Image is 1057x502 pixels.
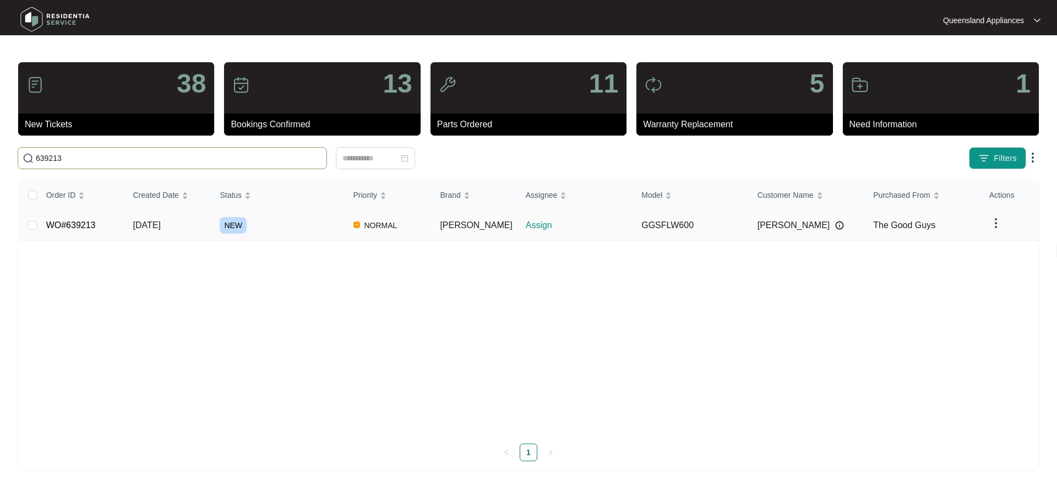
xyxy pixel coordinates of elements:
[1026,151,1039,164] img: dropdown arrow
[810,71,825,97] p: 5
[633,210,749,241] td: GGSFLW600
[36,152,322,164] input: Search by Order Id, Assignee Name, Customer Name, Brand and Model
[353,222,360,228] img: Vercel Logo
[520,444,537,461] a: 1
[439,76,456,94] img: icon
[133,220,161,230] span: [DATE]
[360,219,402,232] span: NORMAL
[873,189,930,201] span: Purchased From
[220,189,242,201] span: Status
[542,444,559,461] li: Next Page
[542,444,559,461] button: right
[26,76,44,94] img: icon
[943,15,1024,26] p: Queensland Appliances
[994,153,1017,164] span: Filters
[124,181,211,210] th: Created Date
[440,220,513,230] span: [PERSON_NAME]
[645,76,662,94] img: icon
[643,118,832,131] p: Warranty Replacement
[978,153,989,164] img: filter icon
[345,181,432,210] th: Priority
[526,189,558,201] span: Assignee
[503,449,510,456] span: left
[498,444,515,461] button: left
[431,181,516,210] th: Brand
[969,147,1026,169] button: filter iconFilters
[520,444,537,461] li: 1
[749,181,865,210] th: Customer Name
[758,189,814,201] span: Customer Name
[547,449,554,456] span: right
[17,3,94,36] img: residentia service logo
[517,181,633,210] th: Assignee
[989,217,1002,230] img: dropdown arrow
[25,118,214,131] p: New Tickets
[220,217,247,234] span: NEW
[589,71,618,97] p: 11
[498,444,515,461] li: Previous Page
[873,220,935,230] span: The Good Guys
[46,189,76,201] span: Order ID
[641,189,662,201] span: Model
[526,219,633,232] p: Assign
[37,181,124,210] th: Order ID
[437,118,626,131] p: Parts Ordered
[177,71,206,97] p: 38
[758,219,830,232] span: [PERSON_NAME]
[353,189,378,201] span: Priority
[633,181,749,210] th: Model
[864,181,980,210] th: Purchased From
[133,189,179,201] span: Created Date
[440,189,460,201] span: Brand
[232,76,250,94] img: icon
[835,221,844,230] img: Info icon
[851,76,869,94] img: icon
[231,118,420,131] p: Bookings Confirmed
[383,71,412,97] p: 13
[980,181,1038,210] th: Actions
[23,153,34,164] img: search-icon
[1016,71,1031,97] p: 1
[849,118,1039,131] p: Need Information
[1034,18,1040,23] img: dropdown arrow
[46,220,96,230] a: WO#639213
[211,181,344,210] th: Status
